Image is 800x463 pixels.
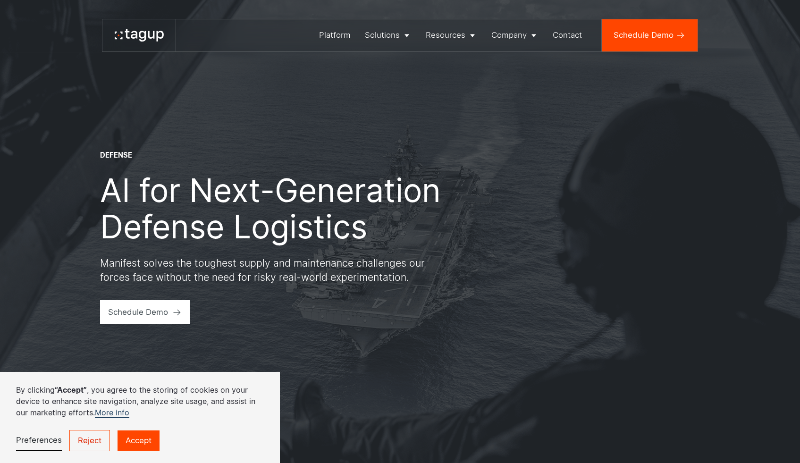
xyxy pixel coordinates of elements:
a: Preferences [16,430,62,451]
a: Accept [118,430,160,450]
a: Schedule Demo [602,19,698,51]
a: Company [484,19,546,51]
p: By clicking , you agree to the storing of cookies on your device to enhance site navigation, anal... [16,384,264,418]
div: Platform [319,29,351,41]
div: Schedule Demo [108,306,168,318]
div: Resources [426,29,465,41]
a: Resources [419,19,484,51]
a: Contact [546,19,589,51]
div: Solutions [365,29,400,41]
a: Solutions [358,19,419,51]
a: More info [95,408,129,418]
a: Platform [312,19,358,51]
a: Reject [69,430,110,451]
div: Company [491,29,527,41]
div: Contact [553,29,582,41]
a: Schedule Demo [100,300,190,324]
strong: “Accept” [55,385,87,395]
h1: AI for Next-Generation Defense Logistics [100,172,497,244]
p: Manifest solves the toughest supply and maintenance challenges our forces face without the need f... [100,256,440,284]
div: Schedule Demo [614,29,674,41]
div: DEFENSE [100,151,132,160]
